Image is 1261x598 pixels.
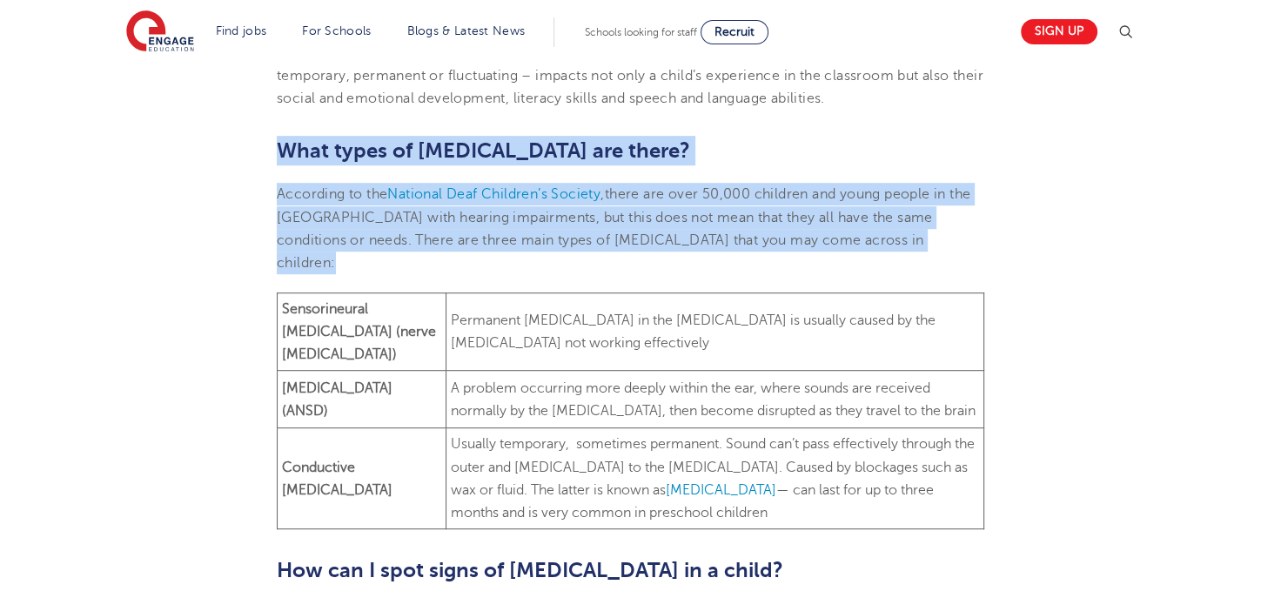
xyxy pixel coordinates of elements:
[1021,19,1097,44] a: Sign up
[407,24,526,37] a: Blogs & Latest News
[216,24,267,37] a: Find jobs
[451,436,975,498] span: Usually temporary, sometimes permanent. Sound can’t pass effectively through the outer and [MEDIC...
[302,24,371,37] a: For Schools
[666,482,776,498] a: [MEDICAL_DATA]
[282,380,403,419] b: [MEDICAL_DATA] (ANSD)
[126,10,194,54] img: Engage Education
[277,186,387,202] span: According to the
[277,183,984,274] p: ,
[585,26,697,38] span: Schools looking for staff
[282,301,436,363] b: Sensorineural [MEDICAL_DATA] (nerve [MEDICAL_DATA])
[277,186,970,248] span: there are over 50,000 children and young people in the [GEOGRAPHIC_DATA] with hearing impairments...
[451,380,976,419] span: A problem occurring more deeply within the ear, where sounds are received normally by the [MEDICA...
[282,460,392,498] b: Conductive [MEDICAL_DATA]
[387,186,600,202] a: National Deaf Children’s Society
[451,312,936,351] span: Permanent [MEDICAL_DATA] in the [MEDICAL_DATA] is usually caused by the [MEDICAL_DATA] not workin...
[277,232,923,271] span: There are three main types of [MEDICAL_DATA] that you may come across in children:
[277,558,783,582] span: How can I spot signs of [MEDICAL_DATA] in a child?
[277,138,690,163] span: What types of [MEDICAL_DATA] are there?
[701,20,768,44] a: Recruit
[714,25,755,38] span: Recruit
